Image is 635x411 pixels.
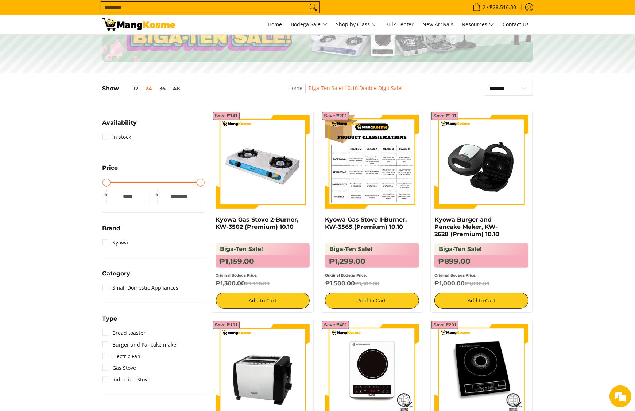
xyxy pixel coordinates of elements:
h6: ₱899.00 [434,255,528,268]
a: Bread toaster [102,327,146,339]
button: Add to Cart [434,293,528,309]
a: Kyowa Gas Stove 1-Burner, KW-3565 (Premium) 10.10 [325,216,407,230]
span: Save ₱141 [215,114,238,118]
button: Add to Cart [216,293,310,309]
small: Original Bodega Price: [434,273,476,277]
span: Category [102,271,131,277]
span: Home [268,21,282,28]
a: Home [288,85,302,91]
a: Electric Fan [102,351,141,362]
button: 48 [170,86,184,91]
span: ₱ [154,192,161,199]
span: ₱ [102,192,110,199]
img: Kyowa Gas Stove 1-Burner, KW-3565 (Premium) 10.10 - 0 [325,115,419,209]
span: Bodega Sale [291,20,328,29]
button: Search [307,2,319,13]
span: 2 [482,5,487,10]
nav: Main Menu [183,15,533,34]
span: Save ₱101 [433,114,457,118]
div: Chat with us now [38,41,123,50]
div: Minimize live chat window [120,4,137,21]
span: We're online! [42,92,101,165]
button: 24 [142,86,156,91]
img: kyowa-2-burner-gas-stove-stainless-steel-premium-full-view-mang-kosme [216,115,310,209]
h6: ₱1,000.00 [434,280,528,287]
span: Save ₱201 [433,323,457,327]
h6: ₱1,299.00 [325,255,419,268]
summary: Open [102,120,137,131]
button: 12 [119,86,142,91]
a: Biga-Ten Sale! 10.10 Double Digit Sale! [309,85,403,91]
img: Biga-Ten Sale! 10.10 Double Digit Sale with Kyowa l Mang Kosme [102,18,175,31]
a: Shop by Class [333,15,380,34]
h6: ₱1,300.00 [216,280,310,287]
a: Kyowa Gas Stove 2-Burner, KW-3502 (Premium) 10.10 [216,216,299,230]
span: Save ₱101 [215,323,238,327]
a: Small Domestic Appliances [102,282,179,294]
a: Kyowa Burger and Pancake Maker, KW-2628 (Premium) 10.10 [434,216,499,238]
summary: Open [102,316,117,327]
a: In stock [102,131,131,143]
span: ₱28,516.30 [489,5,518,10]
span: Resources [462,20,494,29]
a: Contact Us [499,15,533,34]
small: Original Bodega Price: [325,273,367,277]
span: Shop by Class [336,20,377,29]
span: Bulk Center [386,21,414,28]
span: Brand [102,226,121,231]
span: Availability [102,120,137,126]
h5: Show [102,85,184,92]
summary: Open [102,271,131,282]
a: Burger and Pancake maker [102,339,179,351]
span: New Arrivals [423,21,454,28]
img: kyowa-burger-and-pancake-maker-premium-full-view-mang-kosme [434,115,528,209]
del: ₱1,000.00 [465,281,489,286]
span: Save ₱201 [324,114,347,118]
a: New Arrivals [419,15,457,34]
del: ₱1,500.00 [355,281,379,286]
a: Home [264,15,286,34]
span: Type [102,316,117,322]
a: Resources [459,15,498,34]
summary: Open [102,165,118,176]
nav: Breadcrumbs [238,84,453,100]
h6: ₱1,159.00 [216,255,310,268]
h6: ₱1,500.00 [325,280,419,287]
span: • [471,3,519,11]
textarea: Type your message and hit 'Enter' [4,199,139,224]
summary: Open [102,226,121,237]
a: Kyowa [102,237,128,248]
span: Price [102,165,118,171]
a: Gas Stove [102,362,136,374]
span: Contact Us [503,21,529,28]
a: Bulk Center [382,15,418,34]
button: Add to Cart [325,293,419,309]
small: Original Bodega Price: [216,273,258,277]
del: ₱1,300.00 [245,281,270,286]
button: 36 [156,86,170,91]
a: Bodega Sale [287,15,331,34]
span: Save ₱401 [324,323,347,327]
a: Induction Stove [102,374,151,385]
